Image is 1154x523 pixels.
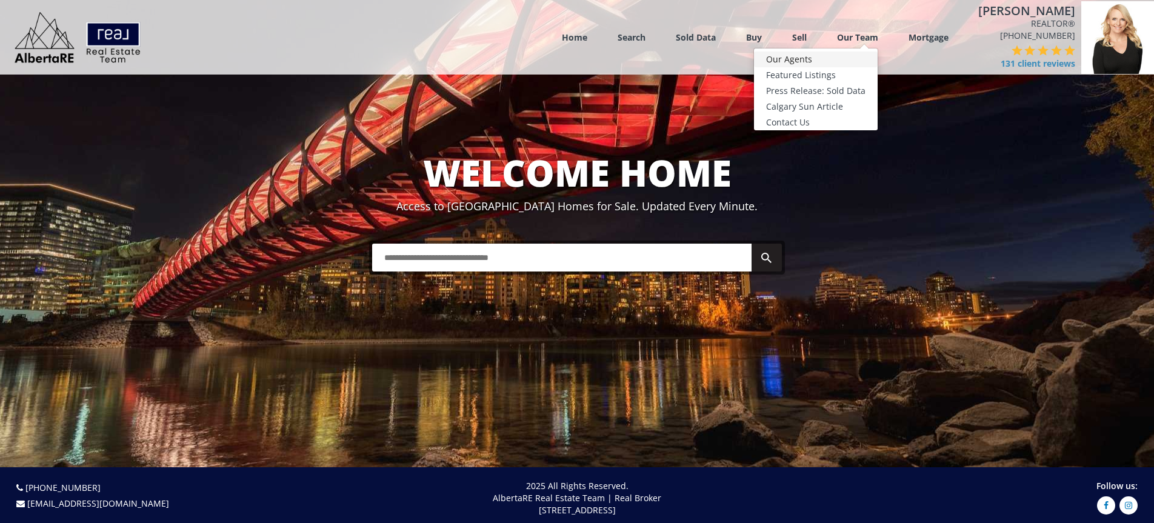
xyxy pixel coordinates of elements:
img: 5 of 5 stars [1064,45,1075,56]
a: Our Team [837,32,878,43]
span: 131 client reviews [1001,58,1075,70]
span: Access to [GEOGRAPHIC_DATA] Homes for Sale. Updated Every Minute. [396,199,758,213]
img: hktprWkuvHwV9w4etJTmMH0QKiVVkpqJz5BmHkSW.jpeg [1081,1,1154,74]
a: Press Release: Sold Data [754,83,878,99]
a: Sell [792,32,807,43]
a: Calgary Sun Article [754,99,878,115]
img: 3 of 5 stars [1038,45,1049,56]
a: Our Agents [754,52,878,67]
a: Search [618,32,645,43]
a: [PHONE_NUMBER] [1000,30,1075,41]
a: [EMAIL_ADDRESS][DOMAIN_NAME] [27,498,169,509]
img: 4 of 5 stars [1051,45,1062,56]
a: Buy [746,32,762,43]
a: Sold Data [676,32,716,43]
span: [STREET_ADDRESS] [539,504,616,516]
a: Contact Us [754,115,878,130]
img: Logo [8,8,147,66]
a: [PHONE_NUMBER] [25,482,101,493]
h4: [PERSON_NAME] [978,4,1075,18]
img: 2 of 5 stars [1024,45,1035,56]
p: 2025 All Rights Reserved. AlbertaRE Real Estate Team | Real Broker [299,480,855,516]
img: 1 of 5 stars [1012,45,1022,56]
span: REALTOR® [978,18,1075,30]
h1: WELCOME HOME [3,153,1151,193]
a: Home [562,32,587,43]
a: Mortgage [909,32,949,43]
span: Follow us: [1096,480,1138,491]
a: Featured Listings [754,67,878,83]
